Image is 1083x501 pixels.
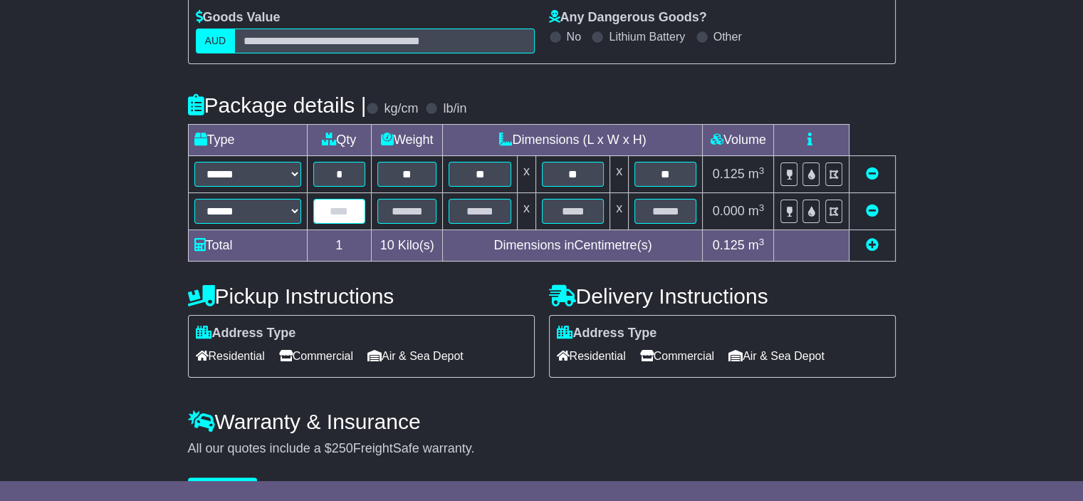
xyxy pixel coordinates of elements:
[748,238,765,252] span: m
[759,202,765,213] sup: 3
[196,29,236,53] label: AUD
[188,125,307,156] td: Type
[307,230,371,262] td: 1
[367,345,464,367] span: Air & Sea Depot
[610,193,629,230] td: x
[759,165,765,176] sup: 3
[371,125,443,156] td: Weight
[188,441,896,457] div: All our quotes include a $ FreightSafe warranty.
[188,410,896,433] h4: Warranty & Insurance
[380,238,394,252] span: 10
[703,125,774,156] td: Volume
[188,230,307,262] td: Total
[549,284,896,308] h4: Delivery Instructions
[748,167,765,181] span: m
[557,345,626,367] span: Residential
[609,30,685,43] label: Lithium Battery
[188,93,367,117] h4: Package details |
[713,238,745,252] span: 0.125
[713,204,745,218] span: 0.000
[728,345,825,367] span: Air & Sea Depot
[866,204,879,218] a: Remove this item
[640,345,714,367] span: Commercial
[557,326,657,341] label: Address Type
[384,101,418,117] label: kg/cm
[517,193,535,230] td: x
[279,345,353,367] span: Commercial
[443,125,703,156] td: Dimensions (L x W x H)
[371,230,443,262] td: Kilo(s)
[443,230,703,262] td: Dimensions in Centimetre(s)
[610,156,629,193] td: x
[713,167,745,181] span: 0.125
[866,167,879,181] a: Remove this item
[748,204,765,218] span: m
[517,156,535,193] td: x
[188,284,535,308] h4: Pickup Instructions
[567,30,581,43] label: No
[196,10,281,26] label: Goods Value
[307,125,371,156] td: Qty
[549,10,707,26] label: Any Dangerous Goods?
[866,238,879,252] a: Add new item
[196,326,296,341] label: Address Type
[196,345,265,367] span: Residential
[332,441,353,455] span: 250
[443,101,466,117] label: lb/in
[713,30,742,43] label: Other
[759,237,765,247] sup: 3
